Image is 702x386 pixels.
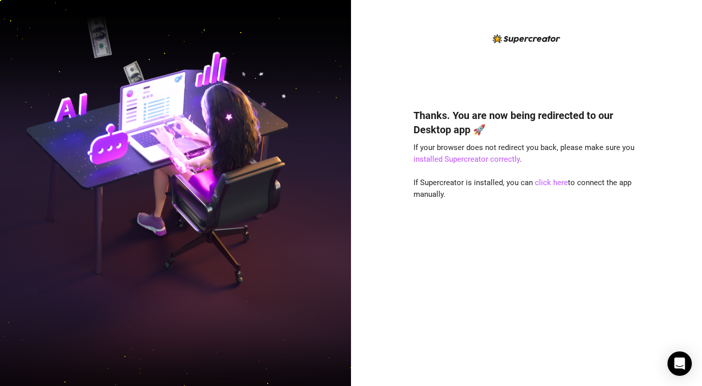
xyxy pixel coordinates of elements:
[413,155,520,164] a: installed Supercreator correctly
[667,351,692,376] div: Open Intercom Messenger
[413,178,631,199] span: If Supercreator is installed, you can to connect the app manually.
[535,178,568,187] a: click here
[413,108,640,137] h4: Thanks. You are now being redirected to our Desktop app 🚀
[413,143,634,164] span: If your browser does not redirect you back, please make sure you .
[493,34,560,43] img: logo-BBDzfeDw.svg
